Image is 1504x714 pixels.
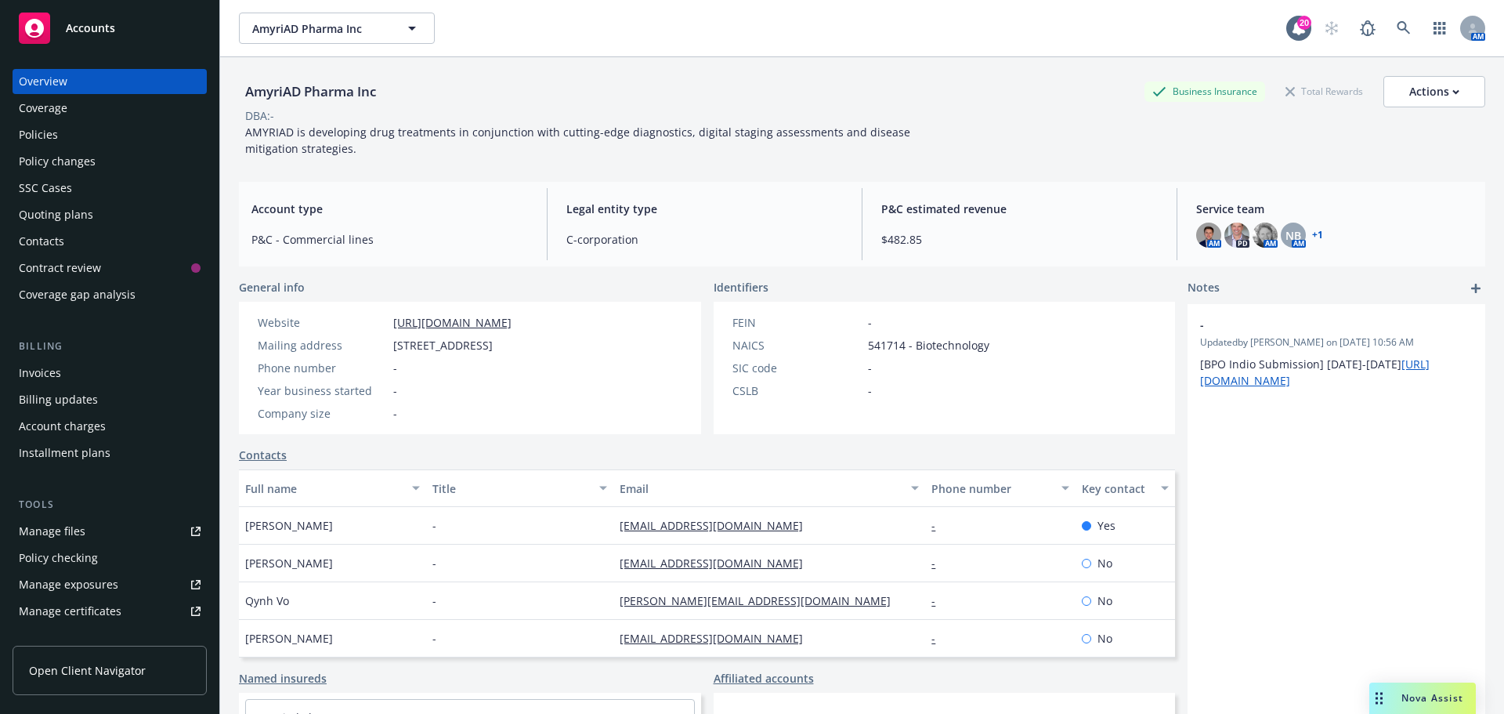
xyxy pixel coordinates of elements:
span: [PERSON_NAME] [245,517,333,534]
span: Accounts [66,22,115,34]
a: Report a Bug [1352,13,1383,44]
a: Contacts [13,229,207,254]
a: +1 [1312,230,1323,240]
a: [EMAIL_ADDRESS][DOMAIN_NAME] [620,518,815,533]
a: SSC Cases [13,176,207,201]
span: Qynh Vo [245,593,289,609]
a: [URL][DOMAIN_NAME] [393,315,512,330]
a: Overview [13,69,207,94]
button: Email [613,469,925,507]
div: Manage exposures [19,572,118,597]
a: Search [1388,13,1419,44]
div: Phone number [931,480,1051,497]
a: [EMAIL_ADDRESS][DOMAIN_NAME] [620,556,815,571]
img: photo [1196,223,1221,248]
div: Invoices [19,361,61,386]
a: Billing updates [13,387,207,412]
a: Policy changes [13,149,207,174]
div: Manage files [19,519,85,544]
div: Year business started [258,382,387,399]
a: Contract review [13,256,207,281]
span: NB [1285,227,1301,244]
div: Installment plans [19,440,110,466]
span: - [868,382,872,399]
span: Updated by [PERSON_NAME] on [DATE] 10:56 AM [1200,335,1473,350]
span: [PERSON_NAME] [245,555,333,571]
button: Full name [239,469,426,507]
span: - [432,593,436,609]
div: -Updatedby [PERSON_NAME] on [DATE] 10:56 AM[BPO Indio Submission] [DATE]-[DATE][URL][DOMAIN_NAME] [1188,304,1485,401]
span: Yes [1097,517,1115,534]
a: - [931,556,948,571]
a: Coverage gap analysis [13,282,207,307]
span: No [1097,593,1112,609]
span: No [1097,630,1112,647]
span: Account type [251,201,528,217]
div: Full name [245,480,403,497]
span: - [432,517,436,534]
span: P&C estimated revenue [881,201,1158,217]
div: Title [432,480,590,497]
button: Key contact [1076,469,1175,507]
a: - [931,631,948,646]
span: General info [239,279,305,295]
img: photo [1224,223,1249,248]
img: photo [1253,223,1278,248]
div: AmyriAD Pharma Inc [239,82,382,102]
a: Manage claims [13,625,207,651]
a: Quoting plans [13,202,207,227]
div: SIC code [732,360,862,376]
div: Key contact [1082,480,1151,497]
span: - [432,630,436,647]
div: Policy checking [19,545,98,571]
span: Legal entity type [566,201,843,217]
span: Nova Assist [1401,691,1463,705]
span: Notes [1188,279,1220,298]
div: Email [620,480,902,497]
div: Policies [19,122,58,147]
span: - [868,314,872,331]
div: Billing updates [19,387,98,412]
div: Manage claims [19,625,98,651]
a: Affiliated accounts [714,670,814,687]
button: Title [426,469,613,507]
div: Overview [19,69,67,94]
div: CSLB [732,382,862,399]
div: Contract review [19,256,101,281]
div: Website [258,314,387,331]
span: - [393,405,397,422]
a: add [1466,279,1485,298]
div: SSC Cases [19,176,72,201]
span: [PERSON_NAME] [245,630,333,647]
a: [EMAIL_ADDRESS][DOMAIN_NAME] [620,631,815,646]
a: Named insureds [239,670,327,687]
a: Manage exposures [13,572,207,597]
span: [STREET_ADDRESS] [393,337,493,353]
div: Actions [1409,77,1459,107]
span: Open Client Navigator [29,662,146,679]
button: Actions [1383,76,1485,107]
div: Quoting plans [19,202,93,227]
a: Accounts [13,6,207,50]
span: AmyriAD Pharma Inc [252,20,388,37]
div: DBA: - [245,107,274,124]
a: Contacts [239,447,287,463]
span: No [1097,555,1112,571]
div: Total Rewards [1278,82,1371,101]
a: - [931,593,948,608]
a: Invoices [13,361,207,386]
div: Contacts [19,229,64,254]
div: Drag to move [1369,683,1389,714]
span: P&C - Commercial lines [251,231,528,248]
p: [BPO Indio Submission] [DATE]-[DATE] [1200,356,1473,389]
span: Service team [1196,201,1473,217]
div: Policy changes [19,149,96,174]
div: NAICS [732,337,862,353]
button: Nova Assist [1369,683,1476,714]
span: $482.85 [881,231,1158,248]
div: Billing [13,339,207,354]
span: C-corporation [566,231,843,248]
button: AmyriAD Pharma Inc [239,13,435,44]
span: Identifiers [714,279,768,295]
